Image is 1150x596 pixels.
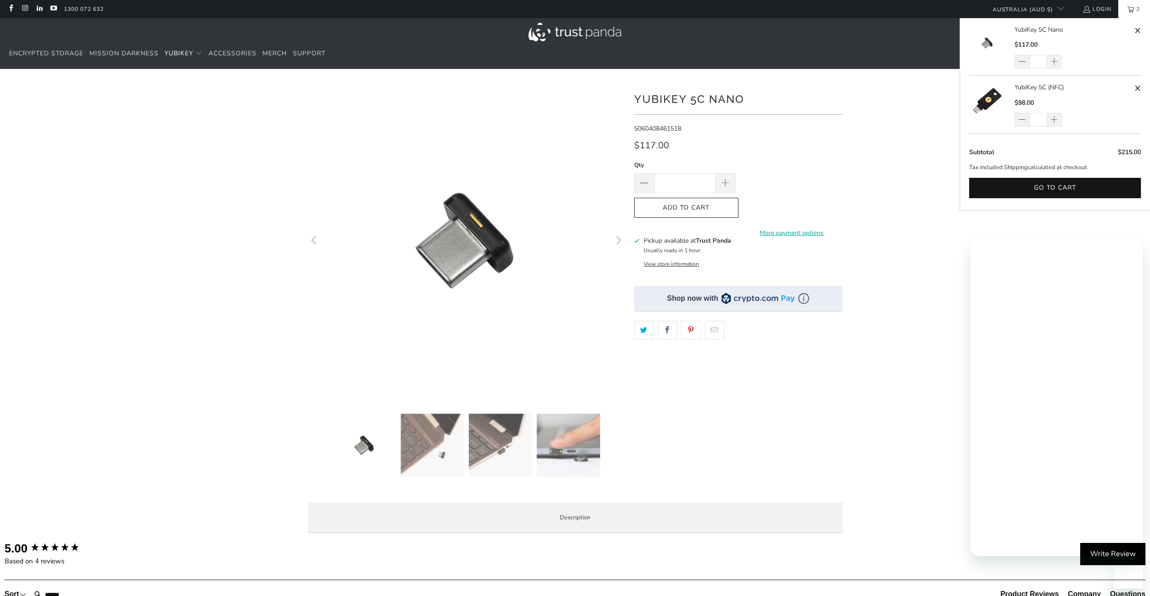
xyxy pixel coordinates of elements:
iframe: Messaging window [970,239,1143,556]
span: $215.00 [1118,148,1141,156]
span: Encrypted Storage [9,49,83,58]
a: Trust Panda Australia on Facebook [7,5,15,13]
a: Login [1082,4,1111,14]
p: Tax included. calculated at checkout. [969,163,1141,172]
a: Mission Darkness [89,43,159,64]
span: Merch [262,49,287,58]
img: YubiKey 5C (NFC) [969,83,1005,119]
span: Accessories [209,49,257,58]
iframe: Button to launch messaging window, conversation in progress [1114,560,1143,589]
h3: Pickup available at [644,236,731,245]
span: Support [293,49,325,58]
a: Support [293,43,325,64]
span: YubiKey [165,49,193,58]
span: $117.00 [1014,40,1038,49]
div: 5.00 [5,540,28,557]
a: Email this to a friend [705,321,724,340]
img: YubiKey 5C Nano - Trust Panda [401,414,464,477]
a: Encrypted Storage [9,43,83,64]
nav: Translation missing: en.navigation.header.main_nav [9,43,325,64]
a: Shipping [1004,163,1028,172]
iframe: Reviews Widget [634,356,843,386]
summary: YubiKey [165,43,203,64]
a: YubiKey 5C (NFC) [1014,83,1132,93]
img: YubiKey 5C Nano - Trust Panda [333,414,396,477]
div: Overall product rating out of 5: 5.00 [5,540,100,557]
button: View store information [644,260,699,268]
button: Previous [307,83,322,400]
a: YubiKey 5C Nano [1014,25,1132,35]
span: $117.00 [634,139,669,151]
a: Merch [262,43,287,64]
a: YubiKey 5C Nano - Trust Panda [308,83,625,400]
a: Trust Panda Australia on Instagram [21,5,29,13]
label: Description [308,503,843,533]
span: Mission Darkness [89,49,159,58]
span: 5060408461518 [634,124,681,133]
a: More payment options [741,228,843,238]
label: Qty [634,160,736,170]
span: Add to Cart [644,204,729,212]
a: 1300 072 632 [64,4,104,14]
small: Usually ready in 1 hour [644,247,700,254]
a: Share this on Twitter [634,321,654,340]
span: Subtotal [969,148,994,156]
img: YubiKey 5C Nano - Trust Panda [537,414,600,477]
button: Add to Cart [634,198,738,218]
a: Share this on Pinterest [681,321,701,340]
a: Share this on Facebook [658,321,677,340]
div: 5.00 star rating [30,542,80,554]
button: Go to cart [969,178,1141,198]
h1: YubiKey 5C Nano [634,89,843,107]
a: Trust Panda Australia on YouTube [49,5,57,13]
img: Trust Panda Australia [529,23,621,41]
div: Based on 4 reviews [5,557,100,566]
img: YubiKey 5C Nano - Trust Panda [469,414,532,477]
a: YubiKey 5C Nano [969,25,1014,68]
b: Trust Panda [696,236,731,245]
a: Trust Panda Australia on LinkedIn [35,5,43,13]
img: YubiKey 5C Nano [969,25,1005,61]
div: Shop now with [667,293,718,303]
a: YubiKey 5C (NFC) [969,83,1014,126]
span: $98.00 [1014,98,1034,107]
button: Next [611,83,626,400]
a: Accessories [209,43,257,64]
